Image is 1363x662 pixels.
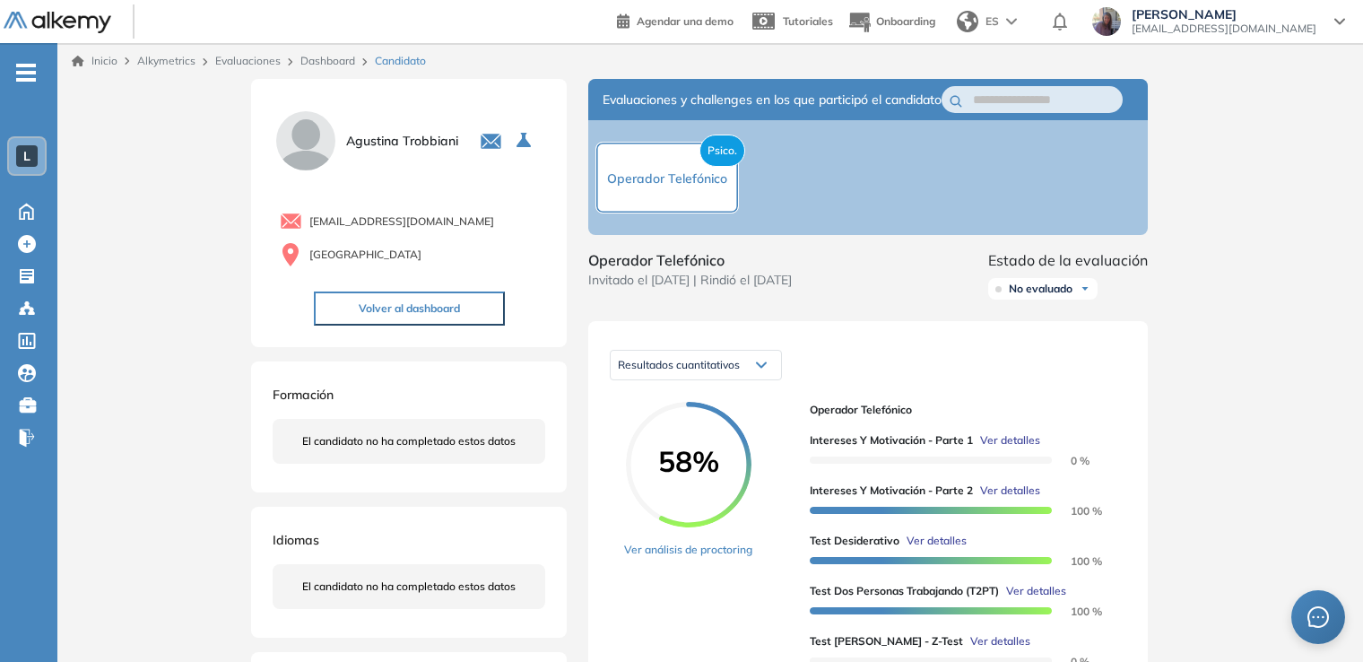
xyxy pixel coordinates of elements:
span: Onboarding [876,14,935,28]
span: Operador Telefónico [588,249,792,271]
span: Resultados cuantitativos [618,358,740,371]
span: L [23,149,30,163]
span: Candidato [375,53,426,69]
span: Ver detalles [1006,583,1066,599]
span: 100 % [1049,605,1102,618]
span: Ver detalles [980,432,1040,449]
span: El candidato no ha completado estos datos [302,579,516,595]
button: Volver al dashboard [314,292,505,326]
span: [PERSON_NAME] [1132,7,1316,22]
button: Ver detalles [999,583,1066,599]
span: Test [PERSON_NAME] - Z-Test [810,633,963,649]
button: Onboarding [847,3,935,41]
span: Test Dos Personas Trabajando (T2PT) [810,583,999,599]
a: Evaluaciones [215,54,281,67]
button: Ver detalles [973,483,1040,499]
span: [EMAIL_ADDRESS][DOMAIN_NAME] [309,213,494,230]
i: - [16,71,36,74]
span: Evaluaciones y challenges en los que participó el candidato [603,91,942,109]
img: world [957,11,978,32]
span: Operador Telefónico [810,402,1112,418]
img: Logo [4,12,111,34]
span: Formación [273,387,334,403]
span: 100 % [1049,504,1102,518]
span: 0 % [1049,454,1090,467]
span: Ver detalles [970,633,1030,649]
a: Dashboard [300,54,355,67]
img: Ícono de flecha [1080,283,1090,294]
img: PROFILE_MENU_LOGO_USER [273,108,339,174]
span: [GEOGRAPHIC_DATA] [309,247,421,263]
span: Tutoriales [783,14,833,28]
span: Ver detalles [980,483,1040,499]
button: Ver detalles [899,533,967,549]
span: Intereses y Motivación - Parte 1 [810,432,973,449]
span: Invitado el [DATE] | Rindió el [DATE] [588,271,792,290]
span: 58% [626,447,751,475]
span: Operador Telefónico [607,170,727,187]
span: Psico. [699,135,745,167]
a: Ver análisis de proctoring [624,542,752,558]
span: No evaluado [1009,282,1072,296]
a: Inicio [72,53,117,69]
span: Agendar una demo [637,14,734,28]
button: Ver detalles [963,633,1030,649]
span: ES [985,13,999,30]
a: Agendar una demo [617,9,734,30]
span: Estado de la evaluación [988,249,1148,271]
span: Agustina Trobbiani [346,132,458,151]
span: Ver detalles [907,533,967,549]
button: Ver detalles [973,432,1040,449]
span: message [1307,606,1329,628]
span: El candidato no ha completado estos datos [302,433,516,449]
span: [EMAIL_ADDRESS][DOMAIN_NAME] [1132,22,1316,36]
img: arrow [1006,18,1017,25]
button: Seleccione la evaluación activa [509,125,542,157]
span: Intereses y Motivación - Parte 2 [810,483,973,499]
span: Idiomas [273,532,319,548]
span: 100 % [1049,554,1102,568]
span: Alkymetrics [137,54,195,67]
span: Test Desiderativo [810,533,899,549]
